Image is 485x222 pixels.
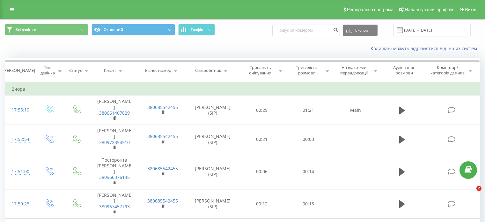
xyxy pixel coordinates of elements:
td: 00:15 [285,189,331,218]
div: Тип дзвінка [40,65,55,76]
td: [PERSON_NAME] [90,125,138,154]
iframe: Intercom live chat [463,186,479,201]
span: Налаштування профілю [405,7,454,12]
div: Тривалість очікування [245,65,276,76]
a: 380972354510 [99,139,130,145]
span: Всі дзвінки [15,27,36,32]
span: 2 [476,186,481,191]
td: Вчора [5,83,480,96]
td: 01:21 [285,96,331,125]
div: Клієнт [104,68,116,73]
span: Вихід [465,7,476,12]
div: Бізнес номер [145,68,171,73]
td: 00:29 [239,96,285,125]
td: 00:03 [285,125,331,154]
td: Main [331,96,379,125]
td: [PERSON_NAME] (SIP) [187,125,239,154]
a: 380685542455 [147,133,178,139]
td: [PERSON_NAME] [90,189,138,218]
button: Експорт [343,25,378,36]
span: Графік [191,27,203,32]
div: 17:51:00 [11,165,28,178]
td: 00:06 [239,154,285,189]
a: 380685542455 [147,104,178,110]
div: 17:55:10 [11,104,28,116]
div: Назва схеми переадресації [337,65,371,76]
div: 17:50:23 [11,198,28,210]
a: Коли дані можуть відрізнятися вiд інших систем [371,45,480,51]
td: [PERSON_NAME] (SIP) [187,189,239,218]
div: Тривалість розмови [291,65,323,76]
div: Аудіозапис розмови [386,65,423,76]
div: [PERSON_NAME] [3,68,35,73]
button: Графік [178,24,215,35]
button: Всі дзвінки [5,24,88,35]
td: [PERSON_NAME] (SIP) [187,154,239,189]
td: [PERSON_NAME] [90,96,138,125]
span: Реферальна програма [347,7,394,12]
a: 380685542455 [147,198,178,204]
a: 380967457793 [99,203,130,210]
input: Пошук за номером [272,25,340,36]
td: 00:12 [239,189,285,218]
a: 380685542455 [147,165,178,172]
a: 380966376145 [99,174,130,180]
td: [PERSON_NAME] (SIP) [187,96,239,125]
button: Основний [92,24,175,35]
td: 00:21 [239,125,285,154]
td: Посторонта [PERSON_NAME] [90,154,138,189]
div: Коментар/категорія дзвінка [429,65,466,76]
a: 380661407829 [99,110,130,116]
div: 17:52:54 [11,133,28,146]
td: 00:14 [285,154,331,189]
div: Співробітник [195,68,221,73]
div: Статус [69,68,82,73]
